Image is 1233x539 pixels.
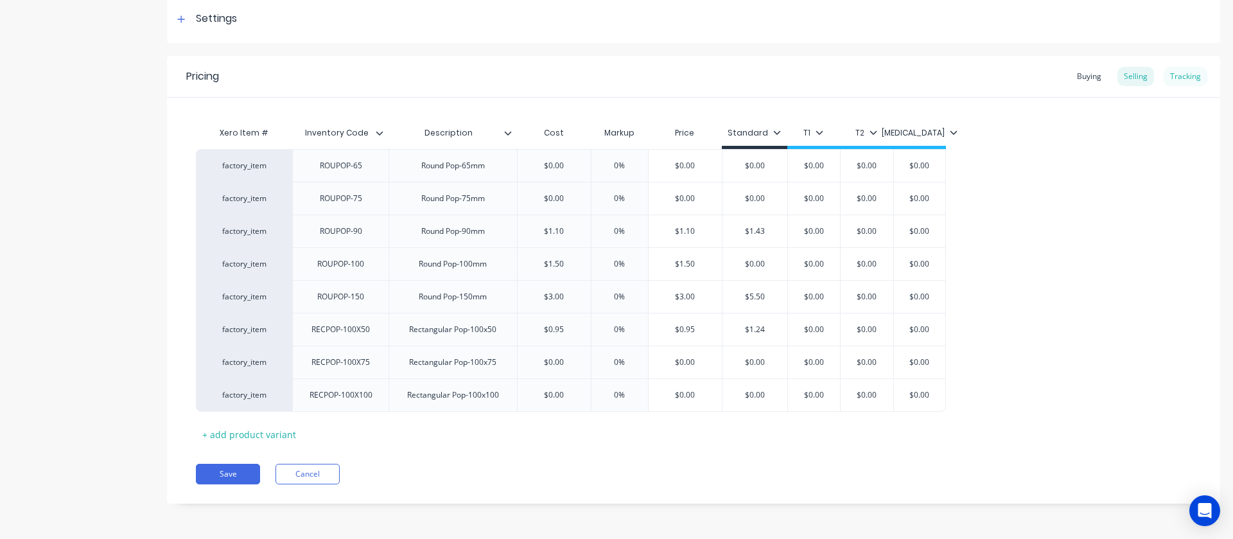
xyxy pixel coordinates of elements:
div: Round Pop-65mm [411,157,495,174]
div: Price [648,120,722,146]
div: factory_item [209,193,279,204]
div: $1.10 [518,215,591,247]
div: factory_item [209,160,279,172]
div: $0.00 [888,182,952,215]
div: Inventory Code [292,120,389,146]
div: Buying [1071,67,1108,86]
div: factory_item [209,324,279,335]
div: $0.00 [888,215,952,247]
div: $0.00 [835,281,899,313]
div: 0% [588,215,652,247]
div: $0.00 [888,150,952,182]
div: Markup [591,120,648,146]
div: 0% [588,248,652,280]
div: $0.00 [835,248,899,280]
div: $0.00 [649,182,722,215]
div: 0% [588,150,652,182]
div: $0.00 [722,346,787,378]
div: Round Pop-90mm [411,223,495,240]
div: $0.00 [835,346,899,378]
div: Tracking [1164,67,1207,86]
div: Pricing [186,69,219,84]
div: Standard [728,127,781,139]
div: $1.10 [649,215,722,247]
div: factory_itemROUPOP-75Round Pop-75mm$0.000%$0.00$0.00$0.00$0.00$0.00 [196,182,946,215]
div: $0.00 [782,182,846,215]
div: $1.24 [722,314,787,346]
div: $0.00 [649,150,722,182]
div: $0.95 [649,314,722,346]
div: T1 [803,127,823,139]
div: $3.00 [518,281,591,313]
div: Round Pop-75mm [411,190,495,207]
div: $0.00 [835,150,899,182]
div: Settings [196,11,237,27]
div: RECPOP-100X75 [301,354,380,371]
div: Round Pop-150mm [408,288,497,305]
div: $0.00 [782,379,846,411]
div: factory_itemRECPOP-100X100Rectangular Pop-100x100$0.000%$0.00$0.00$0.00$0.00$0.00 [196,378,946,412]
div: $0.00 [782,150,846,182]
div: $0.00 [835,314,899,346]
div: Cost [517,120,591,146]
div: factory_itemRECPOP-100X50Rectangular Pop-100x50$0.950%$0.95$1.24$0.00$0.00$0.00 [196,313,946,346]
div: factory_item [209,258,279,270]
div: Round Pop-100mm [408,256,497,272]
div: 0% [588,281,652,313]
div: $0.00 [888,346,952,378]
div: $0.00 [722,248,787,280]
div: 0% [588,314,652,346]
div: $1.50 [518,248,591,280]
div: $1.43 [722,215,787,247]
div: 0% [588,346,652,378]
div: factory_item [209,291,279,303]
div: RECPOP-100X50 [301,321,380,338]
div: ROUPOP-90 [309,223,373,240]
div: $0.00 [722,182,787,215]
button: Cancel [275,464,340,484]
div: Open Intercom Messenger [1189,495,1220,526]
div: Description [389,117,509,149]
div: ROUPOP-100 [307,256,374,272]
div: $0.00 [518,379,591,411]
div: Xero Item # [196,120,292,146]
div: $0.00 [518,346,591,378]
div: $0.95 [518,314,591,346]
div: $0.00 [835,379,899,411]
div: factory_item [209,357,279,368]
div: $1.50 [649,248,722,280]
div: $0.00 [888,379,952,411]
div: Rectangular Pop-100x50 [399,321,507,338]
div: factory_item [209,225,279,237]
div: + add product variant [196,425,302,445]
div: $3.00 [649,281,722,313]
div: $0.00 [649,379,722,411]
div: ROUPOP-75 [309,190,373,207]
div: [MEDICAL_DATA] [882,127,958,139]
div: factory_itemRECPOP-100X75Rectangular Pop-100x75$0.000%$0.00$0.00$0.00$0.00$0.00 [196,346,946,378]
div: RECPOP-100X100 [299,387,383,403]
div: factory_itemROUPOP-150Round Pop-150mm$3.000%$3.00$5.50$0.00$0.00$0.00 [196,280,946,313]
div: $0.00 [835,215,899,247]
button: Save [196,464,260,484]
div: $0.00 [722,379,787,411]
div: Rectangular Pop-100x100 [397,387,509,403]
div: $0.00 [518,182,591,215]
div: $0.00 [649,346,722,378]
div: $0.00 [782,281,846,313]
div: $0.00 [782,314,846,346]
div: 0% [588,182,652,215]
div: $0.00 [782,248,846,280]
div: $5.50 [722,281,787,313]
div: $0.00 [722,150,787,182]
div: Rectangular Pop-100x75 [399,354,507,371]
div: $0.00 [782,215,846,247]
div: factory_itemROUPOP-65Round Pop-65mm$0.000%$0.00$0.00$0.00$0.00$0.00 [196,149,946,182]
div: $0.00 [782,346,846,378]
div: $0.00 [888,248,952,280]
div: T2 [855,127,877,139]
div: factory_item [209,389,279,401]
div: 0% [588,379,652,411]
div: Inventory Code [292,117,381,149]
div: Description [389,120,517,146]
